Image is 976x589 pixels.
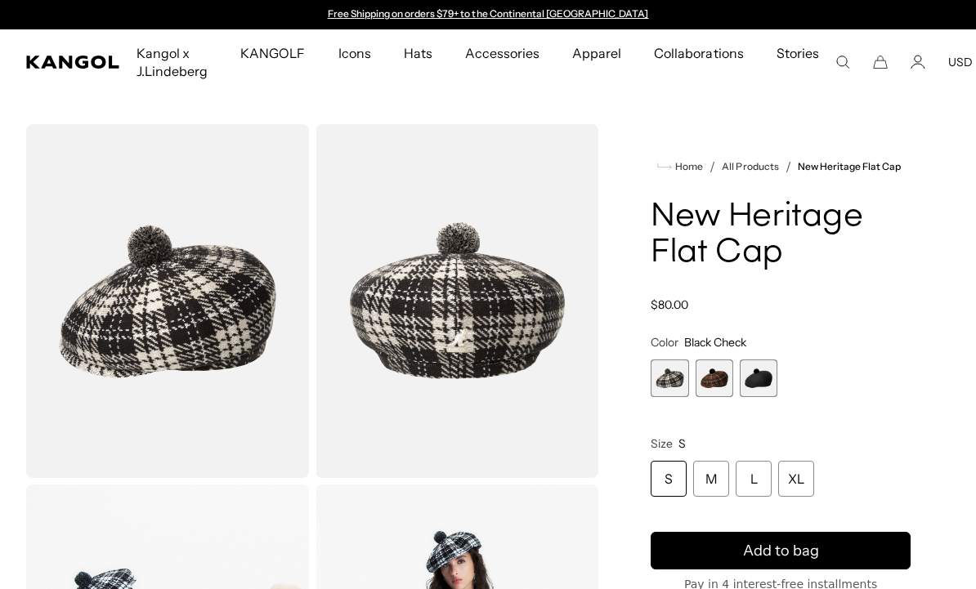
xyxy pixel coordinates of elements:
a: Home [657,159,703,174]
div: 2 of 3 [696,359,733,397]
div: Announcement [320,8,656,21]
span: Color [651,335,678,350]
span: Accessories [465,29,539,77]
label: Black Check [651,359,688,397]
span: KANGOLF [240,29,305,77]
a: Hats [387,29,449,77]
button: Add to bag [651,532,911,569]
span: $80.00 [651,297,688,312]
button: USD [948,55,973,69]
span: Apparel [572,29,621,77]
div: S [651,461,687,497]
label: Espresso Check [696,359,733,397]
nav: breadcrumbs [651,157,911,176]
span: Size [651,436,673,451]
a: Apparel [556,29,638,77]
a: Icons [322,29,387,77]
span: S [678,436,686,451]
div: L [736,461,772,497]
button: Cart [873,55,888,69]
slideshow-component: Announcement bar [320,8,656,21]
a: Accessories [449,29,556,77]
a: All Products [722,161,778,172]
summary: Search here [835,55,850,69]
img: color-black-check [26,124,309,478]
div: 1 of 2 [320,8,656,21]
span: Collaborations [654,29,743,77]
label: Solid Black [740,359,777,397]
div: 3 of 3 [740,359,777,397]
span: Kangol x J.Lindeberg [137,29,208,95]
img: color-black-check [316,124,598,478]
span: Add to bag [743,540,819,562]
a: Kangol [26,56,120,69]
span: Black Check [684,335,746,350]
div: M [693,461,729,497]
span: Icons [338,29,371,77]
div: XL [778,461,814,497]
a: Kangol x J.Lindeberg [120,29,224,95]
a: KANGOLF [224,29,321,77]
div: 1 of 3 [651,359,688,397]
a: New Heritage Flat Cap [798,161,902,172]
a: Account [911,55,925,69]
span: Home [672,161,703,172]
span: Hats [404,29,432,77]
li: / [779,157,791,176]
a: Collaborations [638,29,759,77]
a: Stories [760,29,835,95]
li: / [703,157,715,176]
a: Free Shipping on orders $79+ to the Continental [GEOGRAPHIC_DATA] [328,7,649,20]
span: Stories [777,29,819,95]
h1: New Heritage Flat Cap [651,199,911,271]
